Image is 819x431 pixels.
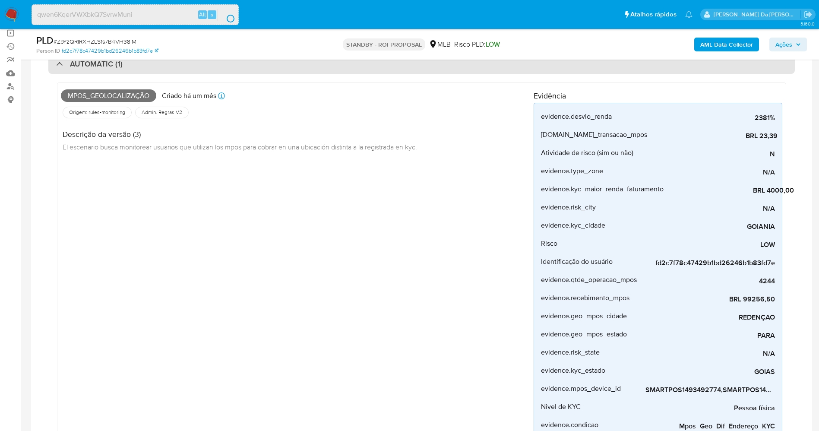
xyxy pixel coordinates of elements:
span: Admin. Regras V2 [141,109,183,116]
span: 3.160.0 [800,20,815,27]
span: Alt [199,10,206,19]
div: MLB [429,40,451,49]
b: AML Data Collector [700,38,753,51]
a: Sair [803,10,813,19]
span: s [211,10,213,19]
span: El escenario busca monitorear usuarios que utilizan los mpos para cobrar en una ubicación distint... [63,142,417,152]
span: Origem: rules-monitoring [68,109,126,116]
span: Risco PLD: [454,40,500,49]
span: # ZbYzQRIRXHZLS1s7B4VH38lM [54,37,136,46]
span: Mpos_geolocalização [61,89,156,102]
button: Ações [769,38,807,51]
span: Atalhos rápidos [630,10,677,19]
h3: AUTOMATIC (1) [70,59,123,69]
button: search-icon [218,9,235,21]
h4: Descrição da versão (3) [63,130,417,139]
div: AUTOMATIC (1) [48,54,795,74]
p: STANDBY - ROI PROPOSAL [343,38,425,51]
p: Criado há um mês [162,91,216,101]
b: Person ID [36,47,60,55]
span: LOW [486,39,500,49]
a: Notificações [685,11,693,18]
span: Ações [775,38,792,51]
button: AML Data Collector [694,38,759,51]
a: fd2c7f78c47429b1bd26246b1b83fd7e [62,47,158,55]
b: PLD [36,33,54,47]
input: Pesquise usuários ou casos... [32,9,238,20]
p: patricia.varelo@mercadopago.com.br [714,10,801,19]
